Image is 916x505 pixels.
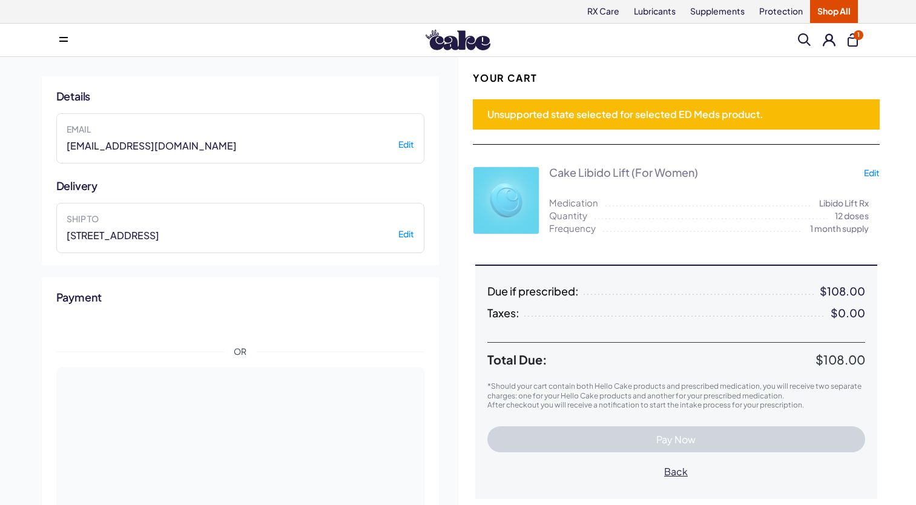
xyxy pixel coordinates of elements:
[487,381,865,400] p: *Should your cart contain both Hello Cake products and prescribed medication, you will receive tw...
[67,213,414,224] label: Ship to
[487,426,865,452] button: Pay Now
[816,352,865,367] span: $108.00
[67,124,414,134] label: Email
[848,33,858,47] button: 1
[224,346,256,358] span: OR
[67,139,237,153] span: [EMAIL_ADDRESS][DOMAIN_NAME]
[56,178,424,193] h2: Delivery
[864,168,880,179] button: Edit
[831,307,865,319] div: $0.00
[473,71,538,85] h2: Your Cart
[56,88,424,104] h2: Details
[854,30,863,40] span: 1
[398,139,414,150] button: Edit
[398,229,414,240] button: Edit
[656,433,696,446] span: Pay Now
[487,285,579,297] span: Due if prescribed:
[820,285,865,297] div: $108.00
[487,458,865,484] button: Back
[54,307,427,338] iframe: Secure express checkout frame
[473,99,880,130] span: Unsupported state selected for selected ED Meds product.
[487,400,804,409] span: After checkout you will receive a notification to start the intake process for your prescription.
[664,465,688,478] span: Back
[487,352,816,367] span: Total Due:
[67,229,159,242] span: [STREET_ADDRESS]
[487,307,519,319] span: Taxes:
[56,289,424,305] h2: Payment
[426,30,490,50] img: Hello Cake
